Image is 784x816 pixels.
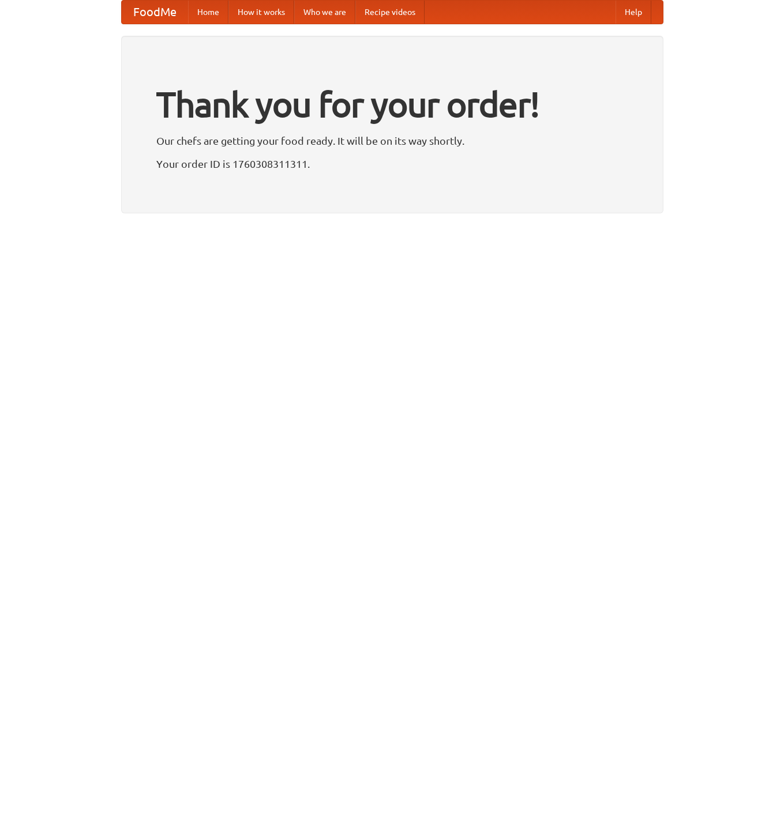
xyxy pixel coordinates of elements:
a: Who we are [294,1,355,24]
h1: Thank you for your order! [156,77,628,132]
p: Our chefs are getting your food ready. It will be on its way shortly. [156,132,628,149]
a: FoodMe [122,1,188,24]
a: How it works [228,1,294,24]
p: Your order ID is 1760308311311. [156,155,628,172]
a: Recipe videos [355,1,425,24]
a: Home [188,1,228,24]
a: Help [616,1,651,24]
